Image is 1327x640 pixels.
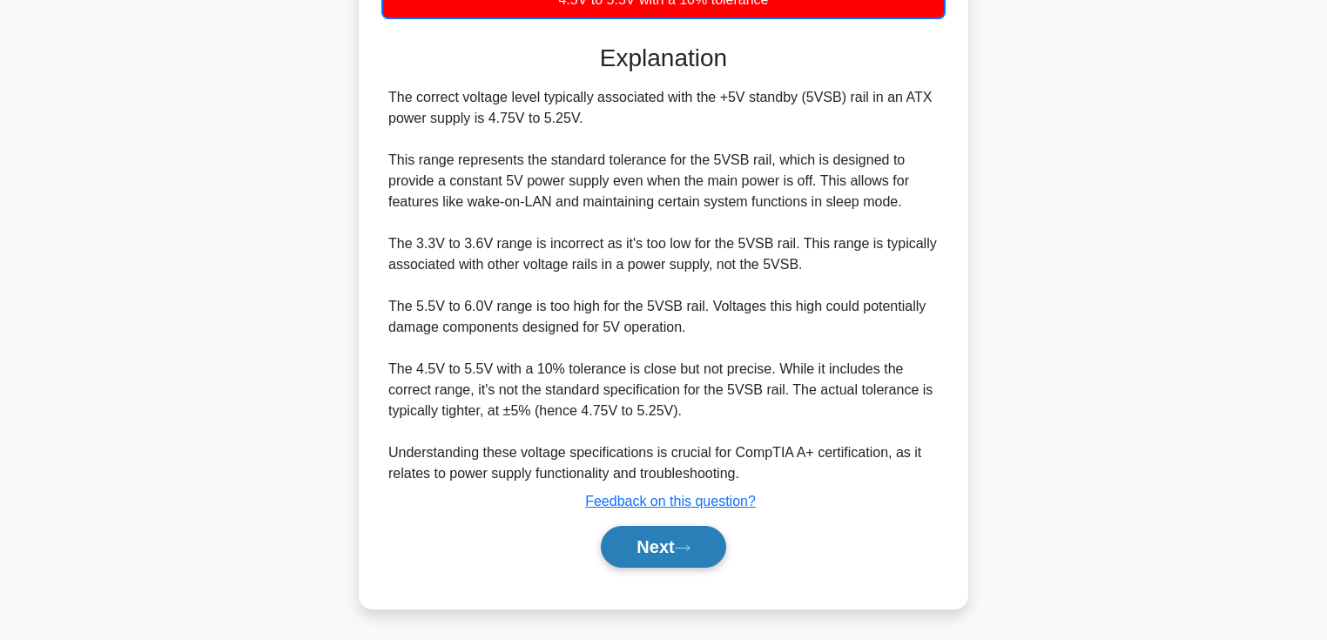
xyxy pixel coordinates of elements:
[388,87,939,484] div: The correct voltage level typically associated with the +5V standby (5VSB) rail in an ATX power s...
[601,526,725,568] button: Next
[392,44,935,73] h3: Explanation
[585,494,756,509] a: Feedback on this question?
